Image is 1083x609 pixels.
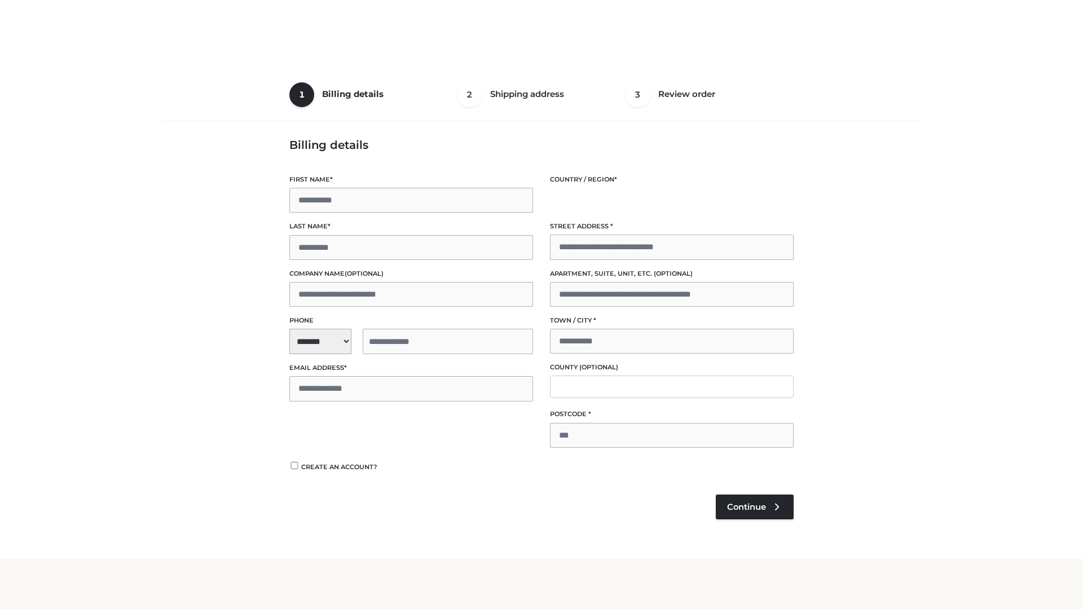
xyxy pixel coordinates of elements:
[654,270,693,277] span: (optional)
[301,463,377,471] span: Create an account?
[716,495,794,519] a: Continue
[550,409,794,420] label: Postcode
[289,174,533,185] label: First name
[550,268,794,279] label: Apartment, suite, unit, etc.
[289,138,794,152] h3: Billing details
[550,362,794,373] label: County
[289,315,533,326] label: Phone
[289,462,300,469] input: Create an account?
[550,174,794,185] label: Country / Region
[550,221,794,232] label: Street address
[289,221,533,232] label: Last name
[345,270,384,277] span: (optional)
[579,363,618,371] span: (optional)
[727,502,766,512] span: Continue
[289,268,533,279] label: Company name
[289,363,533,373] label: Email address
[550,315,794,326] label: Town / City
